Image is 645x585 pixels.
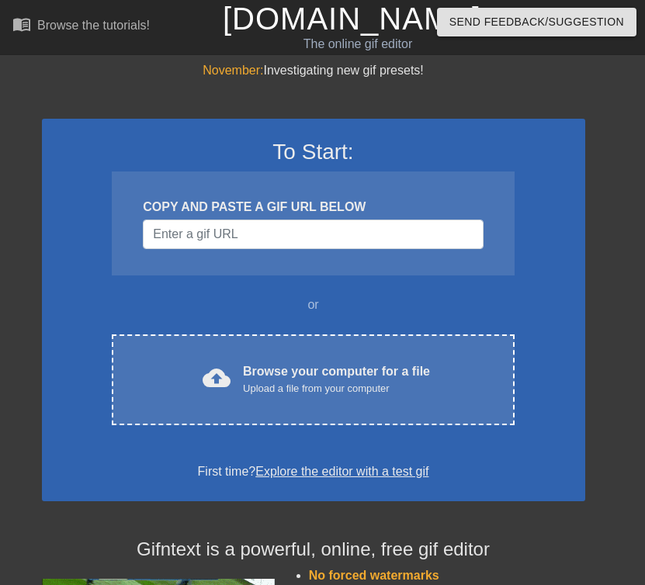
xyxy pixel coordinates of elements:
div: Browse your computer for a file [243,362,430,396]
a: Explore the editor with a test gif [255,465,428,478]
span: menu_book [12,15,31,33]
a: [DOMAIN_NAME] [223,2,481,36]
span: cloud_upload [203,364,231,392]
div: COPY AND PASTE A GIF URL BELOW [143,198,483,216]
h3: To Start: [62,139,565,165]
div: Browse the tutorials! [37,19,150,32]
span: Send Feedback/Suggestion [449,12,624,32]
button: Send Feedback/Suggestion [437,8,636,36]
div: or [82,296,545,314]
div: First time? [62,462,565,481]
h4: Gifntext is a powerful, online, free gif editor [42,538,585,561]
a: Browse the tutorials! [12,15,150,39]
span: No forced watermarks [309,569,439,582]
span: November: [203,64,263,77]
div: Investigating new gif presets! [42,61,585,80]
input: Username [143,220,483,249]
div: Upload a file from your computer [243,381,430,396]
div: The online gif editor [223,35,493,54]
